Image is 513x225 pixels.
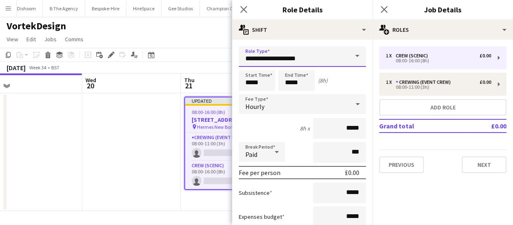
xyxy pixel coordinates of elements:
[185,133,276,161] app-card-role: Crewing (Event Crew)0/108:00-11:00 (3h)
[345,168,359,177] div: £0.00
[480,79,491,85] div: £0.00
[26,36,36,43] span: Edit
[232,4,373,15] h3: Role Details
[65,36,83,43] span: Comms
[386,85,491,89] div: 08:00-11:00 (3h)
[379,119,467,133] td: Grand total
[184,76,195,84] span: Thu
[7,64,26,72] div: [DATE]
[185,97,276,104] div: Updated
[7,36,18,43] span: View
[7,20,66,32] h1: VortekDesign
[51,64,59,71] div: BST
[239,189,272,197] label: Subsistence
[480,53,491,59] div: £0.00
[318,77,328,84] div: (8h)
[183,81,195,90] span: 21
[373,4,513,15] h3: Job Details
[62,34,87,45] a: Comms
[379,156,424,173] button: Previous
[184,97,277,190] app-job-card: Updated08:00-16:00 (8h)0/2[STREET_ADDRESS] Hermes New Bond St2 RolesCrewing (Event Crew)0/108:00-...
[386,59,491,63] div: 08:00-16:00 (8h)
[239,213,285,220] label: Expenses budget
[85,76,96,84] span: Wed
[43,0,85,17] button: B The Agency
[373,20,513,40] div: Roles
[386,53,396,59] div: 1 x
[84,81,96,90] span: 20
[197,124,241,130] span: Hermes New Bond St
[467,119,506,133] td: £0.00
[386,79,396,85] div: 1 x
[23,34,39,45] a: Edit
[396,53,431,59] div: Crew (Scenic)
[3,34,21,45] a: View
[232,20,373,40] div: Shift
[185,116,276,123] h3: [STREET_ADDRESS]
[27,64,48,71] span: Week 34
[379,99,506,116] button: Add role
[245,150,257,159] span: Paid
[41,34,60,45] a: Jobs
[462,156,506,173] button: Next
[245,102,264,111] span: Hourly
[185,161,276,189] app-card-role: Crew (Scenic)0/108:00-16:00 (8h)
[300,125,310,132] div: 8h x
[85,0,126,17] button: Bespoke-Hire
[10,0,43,17] button: Dishoom
[200,0,247,17] button: Champion Crew
[239,168,280,177] div: Fee per person
[44,36,57,43] span: Jobs
[192,109,225,115] span: 08:00-16:00 (8h)
[126,0,161,17] button: HireSpace
[161,0,200,17] button: Gee Studios
[396,79,454,85] div: Crewing (Event Crew)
